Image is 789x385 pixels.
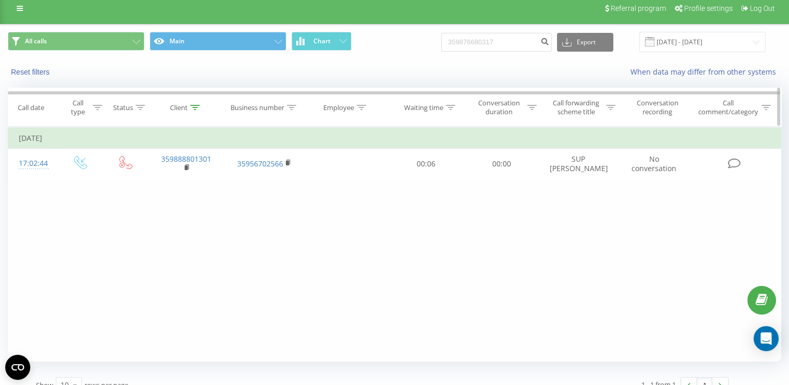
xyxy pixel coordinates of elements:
div: Open Intercom Messenger [754,326,779,351]
button: Export [557,33,613,52]
div: Business number [230,103,284,112]
span: Profile settings [684,4,733,13]
span: Log Out [750,4,775,13]
button: Main [150,32,286,51]
td: 00:06 [389,149,464,179]
td: [DATE] [8,128,781,149]
span: All calls [25,37,47,45]
div: Conversation recording [627,99,688,116]
div: Status [113,103,133,112]
td: 00:00 [464,149,539,179]
button: Open CMP widget [5,355,30,380]
a: 359888801301 [161,154,211,164]
div: Employee [323,103,354,112]
div: Call date [18,103,44,112]
button: Chart [292,32,351,51]
span: Chart [313,38,331,45]
button: Reset filters [8,67,55,77]
div: Waiting time [404,103,443,112]
div: Client [170,103,188,112]
a: 35956702566 [237,159,283,169]
div: Call forwarding scheme title [549,99,603,116]
button: All calls [8,32,144,51]
td: SUP [PERSON_NAME] [539,149,617,179]
div: 17:02:44 [19,153,46,174]
div: Conversation duration [473,99,525,116]
span: No conversation [632,154,676,173]
span: Referral program [611,4,666,13]
div: Call comment/category [698,99,759,116]
div: Call type [66,99,90,116]
a: When data may differ from other systems [630,67,781,77]
input: Search by number [441,33,552,52]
